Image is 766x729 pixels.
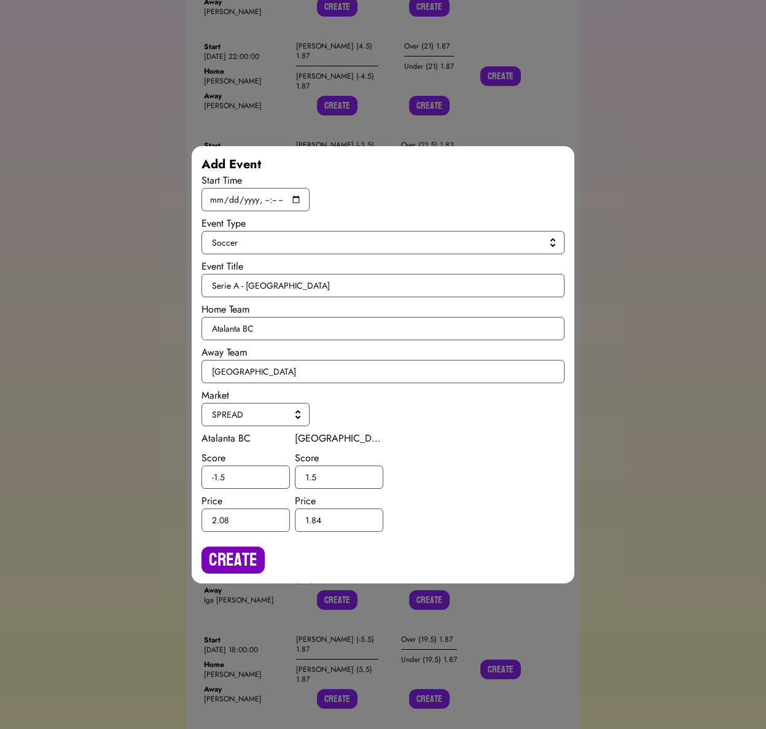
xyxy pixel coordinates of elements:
[201,451,290,466] div: Score
[201,259,565,274] div: Event Title
[201,388,565,403] div: Market
[201,547,265,574] button: Create
[201,231,565,254] button: Soccer
[201,431,290,446] div: Atalanta BC
[201,173,565,188] div: Start Time
[201,302,565,317] div: Home Team
[201,494,290,509] div: Price
[295,431,383,446] div: [GEOGRAPHIC_DATA]
[201,216,565,231] div: Event Type
[201,403,310,426] button: SPREAD
[212,408,294,421] span: SPREAD
[295,494,383,509] div: Price
[201,345,565,360] div: Away Team
[295,451,383,466] div: Score
[212,236,550,249] span: Soccer
[201,156,565,173] div: Add Event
